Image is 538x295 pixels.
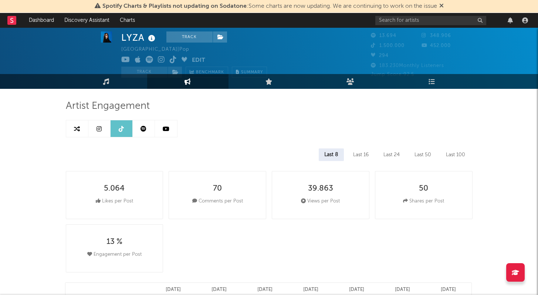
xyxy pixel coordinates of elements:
[371,43,405,48] span: 1.500.000
[395,285,410,294] p: [DATE]
[59,13,115,28] a: Discovery Assistant
[409,148,437,161] div: Last 50
[371,33,396,38] span: 13.694
[441,285,456,294] p: [DATE]
[192,56,205,65] button: Edit
[121,67,168,78] button: Track
[348,148,374,161] div: Last 16
[115,13,140,28] a: Charts
[419,184,428,193] div: 50
[66,102,150,111] span: Artist Engagement
[166,31,213,43] button: Track
[121,45,198,54] div: [GEOGRAPHIC_DATA] | Pop
[422,33,451,38] span: 348.906
[102,3,247,9] span: Spotify Charts & Playlists not updating on Sodatone
[213,184,222,193] div: 70
[186,67,228,78] a: Benchmark
[241,70,263,74] span: Summary
[378,148,405,161] div: Last 24
[192,197,243,206] div: Comments per Post
[87,250,142,259] div: Engagement per Post
[102,3,437,9] span: : Some charts are now updating. We are continuing to work on the issue
[232,67,267,78] button: Summary
[403,197,444,206] div: Shares per Post
[104,184,125,193] div: 5.064
[96,197,133,206] div: Likes per Post
[439,3,444,9] span: Dismiss
[371,72,414,77] span: Jump Score: 92.5
[371,53,389,58] span: 294
[371,63,444,68] span: 183.230 Monthly Listeners
[440,148,471,161] div: Last 100
[422,43,451,48] span: 452.000
[303,285,318,294] p: [DATE]
[212,285,227,294] p: [DATE]
[375,16,486,25] input: Search for artists
[166,285,181,294] p: [DATE]
[24,13,59,28] a: Dashboard
[301,197,340,206] div: Views per Post
[121,31,157,44] div: LYZA
[196,68,224,77] span: Benchmark
[319,148,344,161] div: Last 8
[106,238,122,247] div: 13 %
[308,184,333,193] div: 39.863
[349,285,364,294] p: [DATE]
[257,285,273,294] p: [DATE]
